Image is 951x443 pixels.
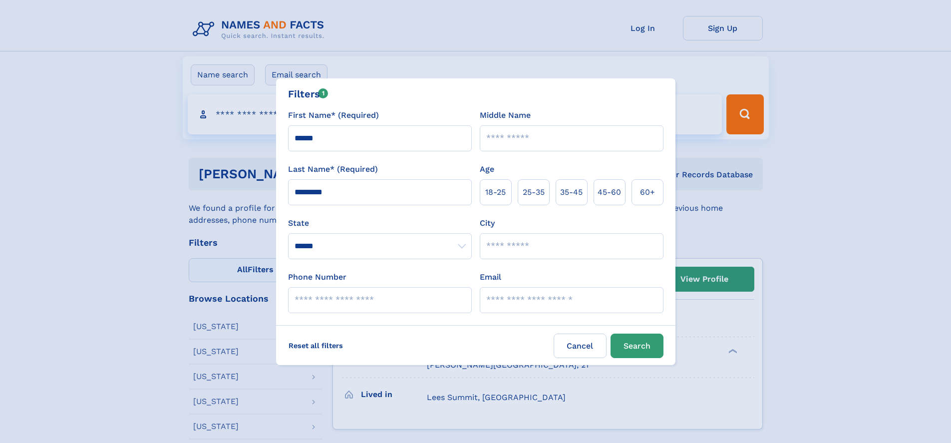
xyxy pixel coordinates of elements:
[282,334,349,358] label: Reset all filters
[480,271,501,283] label: Email
[523,186,545,198] span: 25‑35
[480,217,495,229] label: City
[560,186,583,198] span: 35‑45
[598,186,621,198] span: 45‑60
[288,217,472,229] label: State
[288,86,328,101] div: Filters
[480,109,531,121] label: Middle Name
[288,163,378,175] label: Last Name* (Required)
[640,186,655,198] span: 60+
[611,334,663,358] button: Search
[288,271,346,283] label: Phone Number
[485,186,506,198] span: 18‑25
[480,163,494,175] label: Age
[554,334,607,358] label: Cancel
[288,109,379,121] label: First Name* (Required)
